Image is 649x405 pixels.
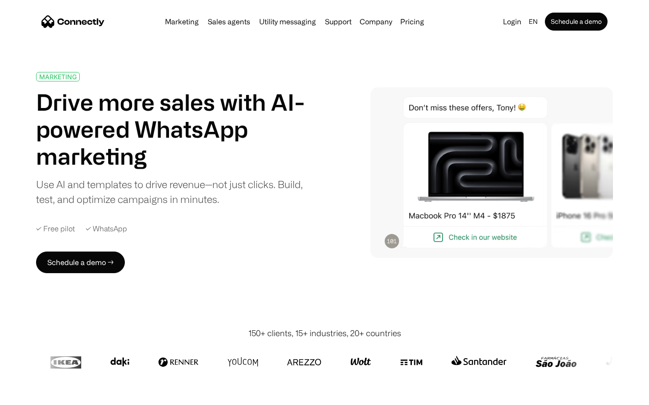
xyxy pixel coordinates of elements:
[18,389,54,402] ul: Language list
[204,18,254,25] a: Sales agents
[248,327,401,339] div: 150+ clients, 15+ industries, 20+ countries
[529,15,538,28] div: en
[321,18,355,25] a: Support
[9,388,54,402] aside: Language selected: English
[397,18,428,25] a: Pricing
[256,18,320,25] a: Utility messaging
[360,15,392,28] div: Company
[36,225,75,233] div: ✓ Free pilot
[545,13,608,31] a: Schedule a demo
[499,15,525,28] a: Login
[86,225,127,233] div: ✓ WhatsApp
[36,252,125,273] a: Schedule a demo →
[36,177,315,207] div: Use AI and templates to drive revenue—not just clicks. Build, test, and optimize campaigns in min...
[161,18,202,25] a: Marketing
[36,89,315,170] h1: Drive more sales with AI-powered WhatsApp marketing
[39,73,77,80] div: MARKETING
